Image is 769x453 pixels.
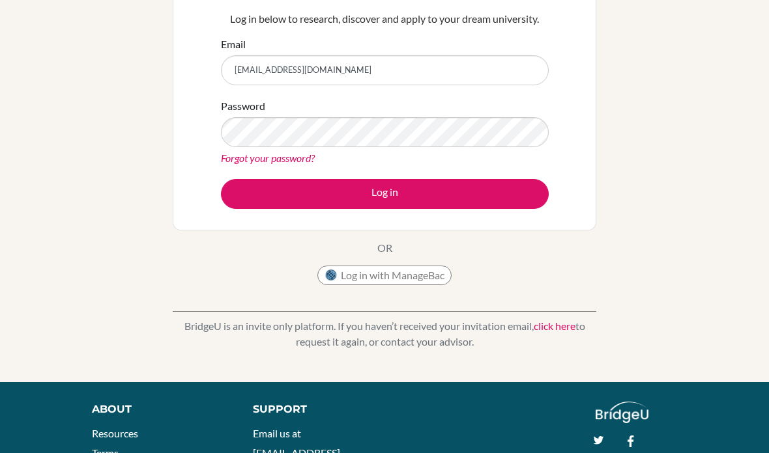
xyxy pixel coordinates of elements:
div: About [92,402,224,417]
label: Password [221,98,265,114]
button: Log in with ManageBac [317,266,452,285]
a: click here [534,320,575,332]
p: Log in below to research, discover and apply to your dream university. [221,11,549,27]
button: Log in [221,179,549,209]
a: Resources [92,427,138,439]
div: Support [253,402,372,417]
p: OR [377,240,392,256]
label: Email [221,36,246,52]
img: logo_white@2x-f4f0deed5e89b7ecb1c2cc34c3e3d731f90f0f143d5ea2071677605dd97b5244.png [596,402,648,423]
p: BridgeU is an invite only platform. If you haven’t received your invitation email, to request it ... [173,318,596,350]
a: Forgot your password? [221,152,315,164]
